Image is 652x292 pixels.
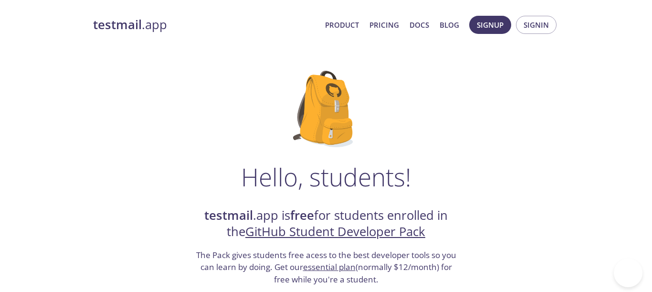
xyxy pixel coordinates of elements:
[204,207,253,224] strong: testmail
[290,207,314,224] strong: free
[369,19,399,31] a: Pricing
[516,16,557,34] button: Signin
[440,19,459,31] a: Blog
[245,223,425,240] a: GitHub Student Developer Pack
[469,16,511,34] button: Signup
[477,19,504,31] span: Signup
[195,207,457,240] h2: .app is for students enrolled in the
[195,249,457,286] h3: The Pack gives students free acess to the best developer tools so you can learn by doing. Get our...
[524,19,549,31] span: Signin
[241,162,411,191] h1: Hello, students!
[293,71,359,147] img: github-student-backpack.png
[93,17,317,33] a: testmail.app
[614,259,642,287] iframe: Help Scout Beacon - Open
[410,19,429,31] a: Docs
[303,261,356,272] a: essential plan
[325,19,359,31] a: Product
[93,16,142,33] strong: testmail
